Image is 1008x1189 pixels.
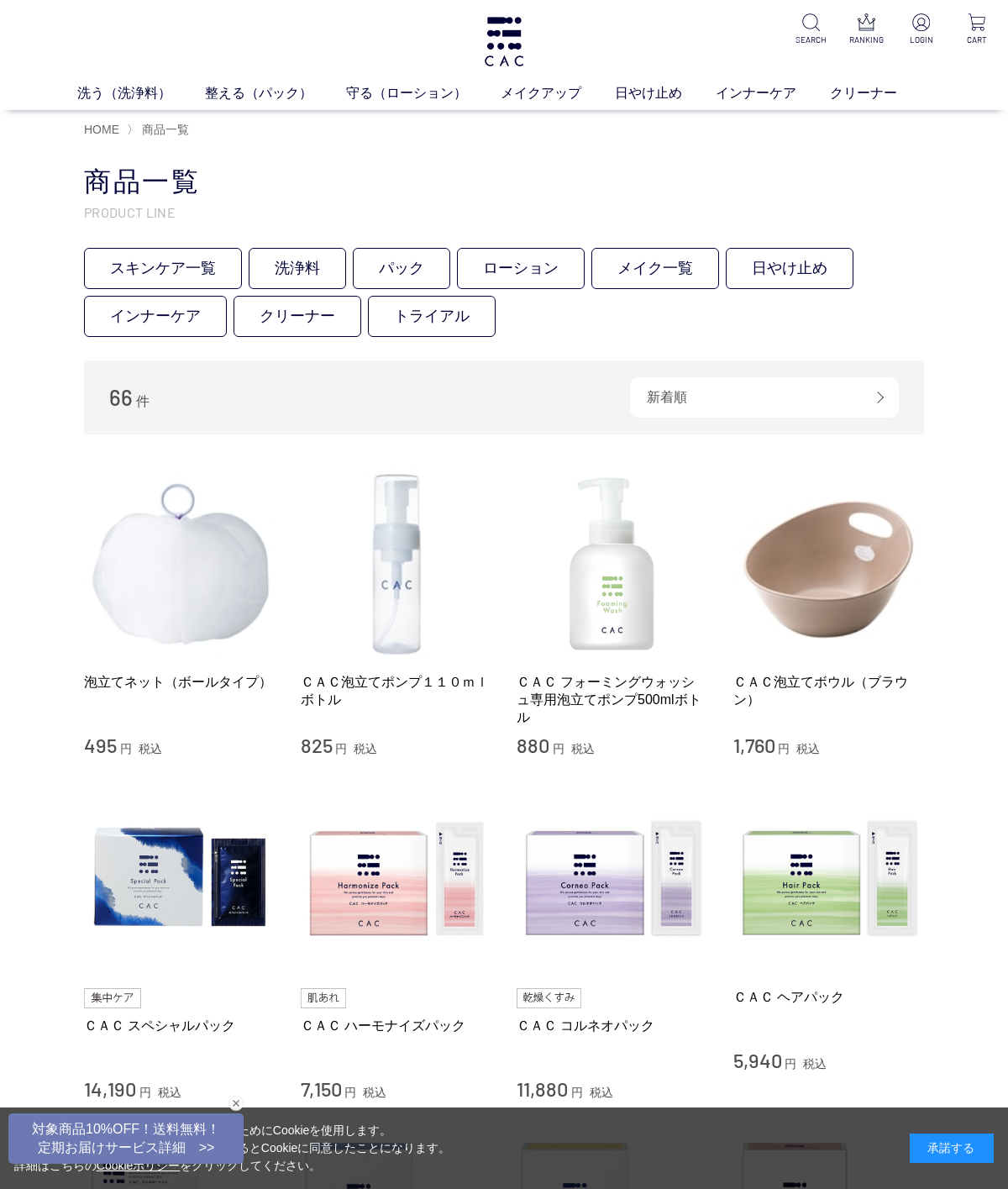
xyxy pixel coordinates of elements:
a: LOGIN [904,13,939,46]
span: 税込 [571,742,595,755]
a: ＣＡＣ ヘアパック [733,988,925,1006]
span: 5,940 [733,1048,782,1072]
h1: 商品一覧 [84,164,924,200]
span: 880 [517,733,549,757]
a: ＣＡＣ ハーモナイズパック [301,1017,492,1034]
a: 洗浄料 [249,248,346,289]
a: スキンケア一覧 [84,248,242,289]
span: 件 [136,394,150,408]
span: 495 [84,733,117,757]
a: トライアル [368,296,496,337]
span: 66 [109,384,133,410]
span: 14,190 [84,1076,136,1101]
div: 新着順 [630,377,899,418]
span: 円 [553,742,564,755]
a: メイクアップ [501,83,615,103]
span: 税込 [803,1057,827,1071]
img: ＣＡＣ フォーミングウォッシュ専用泡立てポンプ500mlボトル [517,468,708,660]
a: 日やけ止め [726,248,853,289]
li: 〉 [127,122,193,138]
a: メイク一覧 [591,248,719,289]
img: 集中ケア [84,988,141,1008]
p: RANKING [848,34,884,46]
a: ローション [457,248,585,289]
a: インナーケア [84,296,227,337]
span: 税込 [158,1086,181,1099]
a: HOME [84,123,119,136]
p: PRODUCT LINE [84,203,924,221]
span: 税込 [590,1086,613,1099]
span: 商品一覧 [142,123,189,136]
span: 円 [344,1086,356,1099]
span: 円 [571,1086,583,1099]
img: ＣＡＣ ヘアパック [733,783,925,975]
a: RANKING [848,13,884,46]
a: ＣＡＣ スペシャルパック [84,1017,276,1034]
img: 乾燥くすみ [517,988,581,1008]
span: 825 [301,733,333,757]
p: CART [959,34,995,46]
a: ＣＡＣ コルネオパック [517,1017,708,1034]
img: ＣＡＣ ハーモナイズパック [301,783,492,975]
img: 泡立てネット（ボールタイプ） [84,468,276,660]
a: 泡立てネット（ボールタイプ） [84,673,276,691]
div: 承諾する [910,1134,994,1163]
a: CART [959,13,995,46]
span: 1,760 [733,733,775,757]
p: LOGIN [904,34,939,46]
p: SEARCH [793,34,828,46]
img: 肌あれ [301,988,346,1008]
span: 円 [785,1057,796,1071]
a: SEARCH [793,13,828,46]
span: 円 [778,742,790,755]
a: クリーナー [830,83,931,103]
img: ＣＡＣ スペシャルパック [84,783,276,975]
span: 11,880 [517,1076,568,1101]
img: ＣＡＣ泡立てポンプ１１０ｍｌボトル [301,468,492,660]
a: インナーケア [716,83,830,103]
a: 洗う（洗浄料） [77,83,205,103]
img: ＣＡＣ コルネオパック [517,783,708,975]
a: 整える（パック） [205,83,346,103]
a: 日やけ止め [615,83,716,103]
a: クリーナー [234,296,361,337]
span: 円 [139,1086,151,1099]
span: 税込 [139,742,162,755]
a: ＣＡＣ泡立てボウル（ブラウン） [733,673,925,709]
span: 7,150 [301,1076,342,1101]
img: logo [482,17,526,66]
a: パック [353,248,450,289]
span: 税込 [354,742,377,755]
a: 商品一覧 [139,123,189,136]
a: 守る（ローション） [346,83,501,103]
a: ＣＡＣ フォーミングウォッシュ専用泡立てポンプ500mlボトル [517,673,708,727]
span: 税込 [796,742,820,755]
span: 税込 [363,1086,386,1099]
img: ＣＡＣ泡立てボウル（ブラウン） [733,468,925,660]
span: 円 [120,742,132,755]
span: 円 [335,742,347,755]
a: ＣＡＣ泡立てポンプ１１０ｍｌボトル [301,673,492,709]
